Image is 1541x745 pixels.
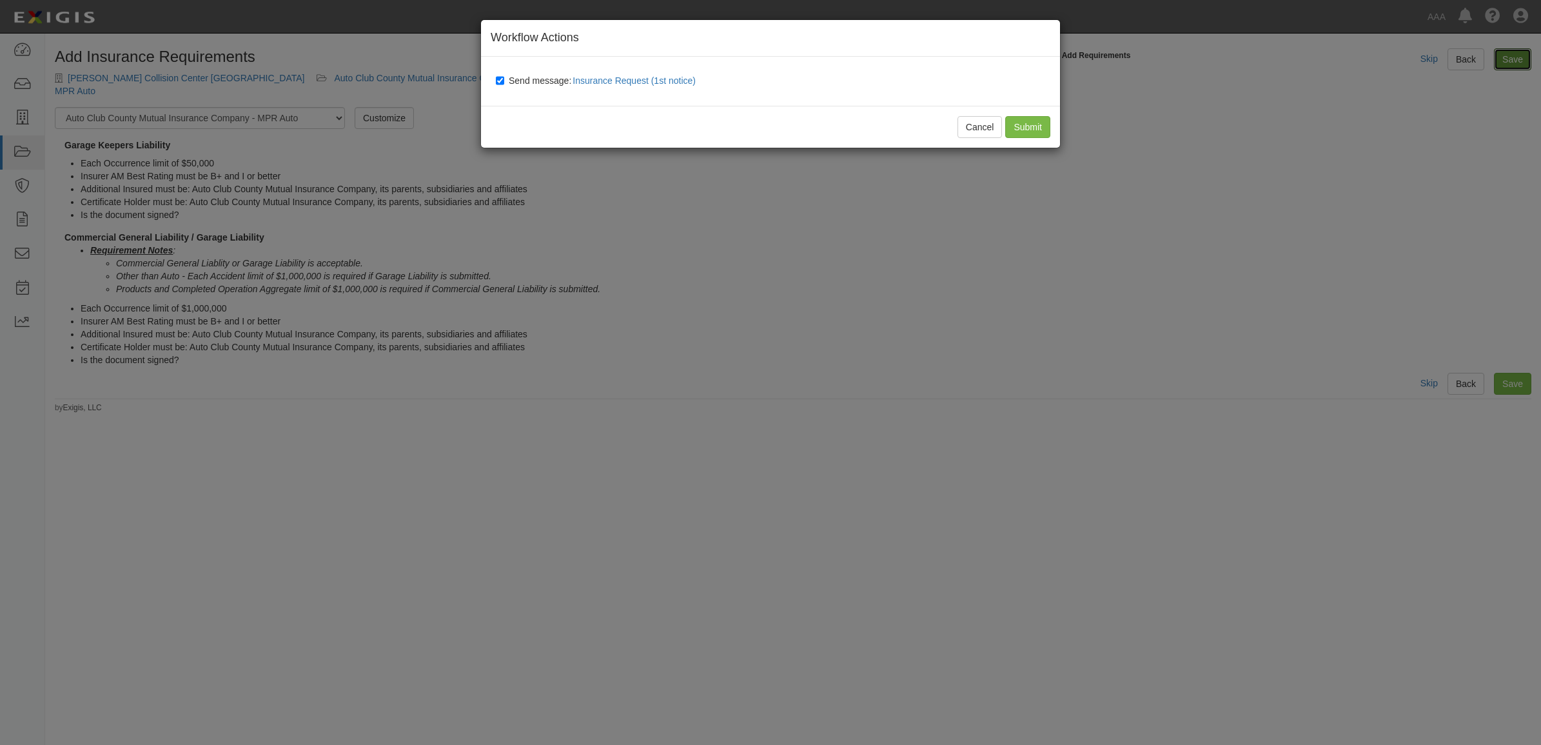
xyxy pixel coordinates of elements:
input: Send message:Insurance Request (1st notice) [496,75,504,86]
span: Send message: [509,75,701,86]
h4: Workflow Actions [491,30,1050,46]
span: Insurance Request (1st notice) [573,75,696,86]
input: Submit [1005,116,1050,138]
button: Send message: [571,72,701,89]
button: Cancel [957,116,1003,138]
